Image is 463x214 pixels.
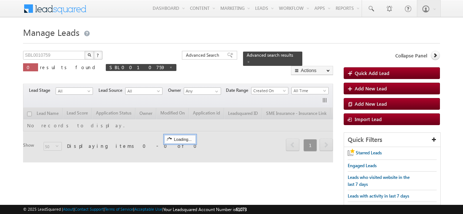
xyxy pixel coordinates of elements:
[355,70,389,76] span: Quick Add Lead
[251,87,286,94] span: Created On
[109,64,165,70] span: SBL0010759
[23,26,79,38] span: Manage Leads
[292,87,326,94] span: All Time
[211,88,220,95] a: Show All Items
[344,133,440,147] div: Quick Filters
[291,66,333,75] button: Actions
[184,87,221,95] input: Type to Search
[186,52,221,59] span: Advanced Search
[355,101,387,107] span: Add New Lead
[40,64,98,70] span: results found
[164,135,195,144] div: Loading...
[163,207,247,212] span: Your Leadsquared Account Number is
[226,87,251,94] span: Date Range
[27,64,34,70] span: 0
[126,88,160,94] span: All
[134,207,162,211] a: Acceptable Use
[236,207,247,212] span: 61073
[105,207,133,211] a: Terms of Service
[348,174,410,187] span: Leads who visited website in the last 7 days
[56,88,91,94] span: All
[355,85,387,91] span: Add New Lead
[98,87,125,94] span: Lead Source
[348,193,409,199] span: Leads with activity in last 7 days
[97,52,100,58] span: ?
[251,87,288,94] a: Created On
[291,87,329,94] a: All Time
[356,150,382,155] span: Starred Leads
[23,206,247,213] span: © 2025 LeadSquared | | | | |
[75,207,104,211] a: Contact Support
[63,207,74,211] a: About
[94,51,102,60] button: ?
[355,116,382,122] span: Import Lead
[125,87,163,95] a: All
[348,163,377,168] span: Engaged Leads
[247,52,293,58] span: Advanced search results
[56,87,93,95] a: All
[29,87,56,94] span: Lead Stage
[87,53,91,57] img: Search
[395,52,427,59] span: Collapse Panel
[168,87,184,94] span: Owner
